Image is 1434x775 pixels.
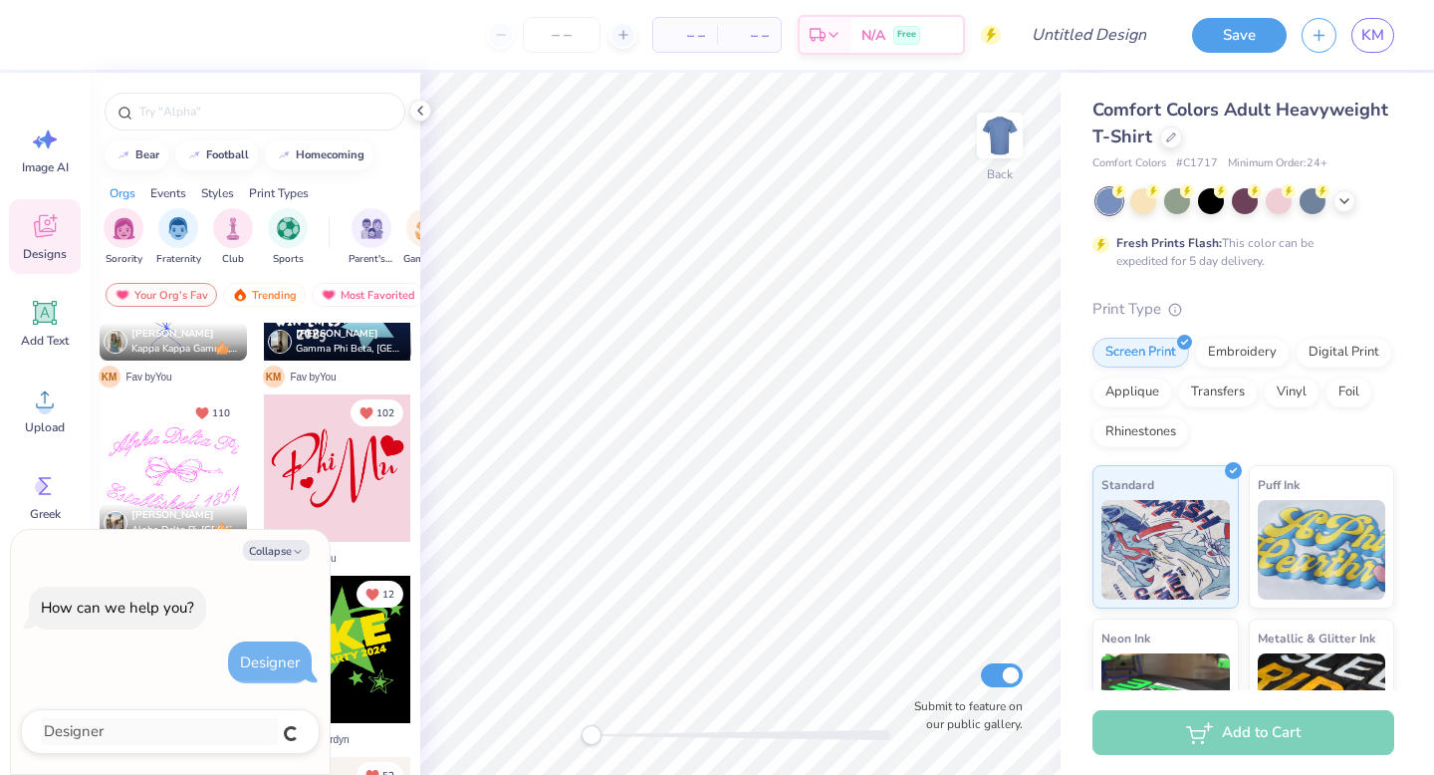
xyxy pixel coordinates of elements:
[137,102,392,122] input: Try "Alpha"
[1092,155,1166,172] span: Comfort Colors
[1325,378,1372,407] div: Foil
[156,208,201,267] button: filter button
[861,25,885,46] span: N/A
[131,508,214,522] span: [PERSON_NAME]
[1178,378,1258,407] div: Transfers
[1101,474,1154,495] span: Standard
[1264,378,1319,407] div: Vinyl
[213,208,253,267] div: filter for Club
[296,327,378,341] span: [PERSON_NAME]
[30,506,61,522] span: Greek
[276,149,292,161] img: trend_line.gif
[1092,417,1189,447] div: Rhinestones
[523,17,600,53] input: – –
[273,252,304,267] span: Sports
[1351,18,1394,53] a: KM
[1258,474,1300,495] span: Puff Ink
[349,208,394,267] button: filter button
[1176,155,1218,172] span: # C1717
[321,288,337,302] img: most_fav.gif
[110,184,135,202] div: Orgs
[403,252,449,267] span: Game Day
[729,25,769,46] span: – –
[1258,628,1375,648] span: Metallic & Glitter Ink
[41,598,194,618] div: How can we help you?
[213,208,253,267] button: filter button
[212,408,230,418] span: 110
[201,184,234,202] div: Styles
[265,140,373,170] button: homecoming
[903,697,1023,733] label: Submit to feature on our public gallery.
[1192,18,1287,53] button: Save
[277,217,300,240] img: Sports Image
[116,149,131,161] img: trend_line.gif
[222,252,244,267] span: Club
[349,208,394,267] div: filter for Parent's Weekend
[126,370,172,385] span: Fav by You
[104,208,143,267] button: filter button
[232,288,248,302] img: trending.gif
[1258,653,1386,753] img: Metallic & Glitter Ink
[582,725,601,745] div: Accessibility label
[22,159,69,175] span: Image AI
[296,342,403,357] span: Gamma Phi Beta, [GEOGRAPHIC_DATA][US_STATE]
[351,399,403,426] button: Unlike
[1092,98,1388,148] span: Comfort Colors Adult Heavyweight T-Shirt
[21,333,69,349] span: Add Text
[360,217,383,240] img: Parent's Weekend Image
[665,25,705,46] span: – –
[42,718,278,745] textarea: Designer
[987,165,1013,183] div: Back
[1228,155,1327,172] span: Minimum Order: 24 +
[135,149,159,160] div: bear
[263,366,285,387] span: K M
[1116,235,1222,251] strong: Fresh Prints Flash:
[268,208,308,267] div: filter for Sports
[243,540,310,561] button: Collapse
[99,366,120,387] span: K M
[167,217,189,240] img: Fraternity Image
[1296,338,1392,368] div: Digital Print
[1092,338,1189,368] div: Screen Print
[106,283,217,307] div: Your Org's Fav
[222,217,244,240] img: Club Image
[223,283,306,307] div: Trending
[150,184,186,202] div: Events
[131,342,239,357] span: Kappa Kappa Gamma, [GEOGRAPHIC_DATA]
[1016,15,1162,55] input: Untitled Design
[131,327,214,341] span: [PERSON_NAME]
[240,652,300,672] div: Designer
[376,408,394,418] span: 102
[1101,653,1230,753] img: Neon Ink
[1101,500,1230,600] img: Standard
[980,116,1020,155] img: Back
[115,288,130,302] img: most_fav.gif
[1258,500,1386,600] img: Puff Ink
[186,149,202,161] img: trend_line.gif
[175,140,258,170] button: football
[1116,234,1361,270] div: This color can be expedited for 5 day delivery.
[1092,378,1172,407] div: Applique
[296,149,364,160] div: homecoming
[403,208,449,267] button: filter button
[23,246,67,262] span: Designs
[1361,24,1384,47] span: KM
[206,149,249,160] div: football
[156,208,201,267] div: filter for Fraternity
[113,217,135,240] img: Sorority Image
[186,399,239,426] button: Unlike
[106,252,142,267] span: Sorority
[403,208,449,267] div: filter for Game Day
[312,283,424,307] div: Most Favorited
[1195,338,1290,368] div: Embroidery
[897,28,916,42] span: Free
[105,140,168,170] button: bear
[415,217,438,240] img: Game Day Image
[291,370,337,385] span: Fav by You
[104,208,143,267] div: filter for Sorority
[349,252,394,267] span: Parent's Weekend
[268,208,308,267] button: filter button
[25,419,65,435] span: Upload
[249,184,309,202] div: Print Types
[131,523,239,538] span: Alpha Delta Pi, [GEOGRAPHIC_DATA][US_STATE]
